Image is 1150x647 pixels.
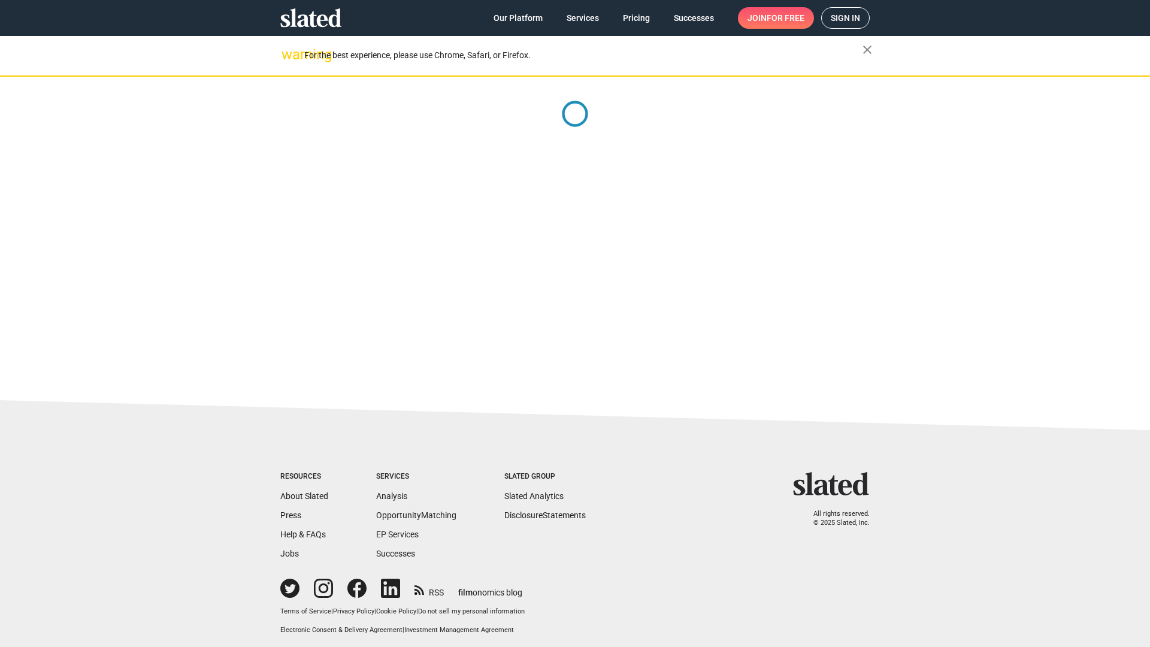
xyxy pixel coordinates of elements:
[414,580,444,598] a: RSS
[821,7,870,29] a: Sign in
[504,472,586,482] div: Slated Group
[567,7,599,29] span: Services
[402,626,404,634] span: |
[613,7,659,29] a: Pricing
[333,607,374,615] a: Privacy Policy
[831,8,860,28] span: Sign in
[416,607,418,615] span: |
[280,472,328,482] div: Resources
[404,626,514,634] a: Investment Management Agreement
[376,491,407,501] a: Analysis
[418,607,525,616] button: Do not sell my personal information
[376,549,415,558] a: Successes
[484,7,552,29] a: Our Platform
[458,578,522,598] a: filmonomics blog
[376,607,416,615] a: Cookie Policy
[458,588,473,597] span: film
[280,549,299,558] a: Jobs
[747,7,804,29] span: Join
[504,491,564,501] a: Slated Analytics
[374,607,376,615] span: |
[280,510,301,520] a: Press
[557,7,609,29] a: Services
[376,510,456,520] a: OpportunityMatching
[280,491,328,501] a: About Slated
[664,7,724,29] a: Successes
[860,43,874,57] mat-icon: close
[280,626,402,634] a: Electronic Consent & Delivery Agreement
[504,510,586,520] a: DisclosureStatements
[282,47,296,62] mat-icon: warning
[280,607,331,615] a: Terms of Service
[304,47,862,64] div: For the best experience, please use Chrome, Safari, or Firefox.
[623,7,650,29] span: Pricing
[767,7,804,29] span: for free
[376,530,419,539] a: EP Services
[331,607,333,615] span: |
[376,472,456,482] div: Services
[801,510,870,527] p: All rights reserved. © 2025 Slated, Inc.
[494,7,543,29] span: Our Platform
[280,530,326,539] a: Help & FAQs
[674,7,714,29] span: Successes
[738,7,814,29] a: Joinfor free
